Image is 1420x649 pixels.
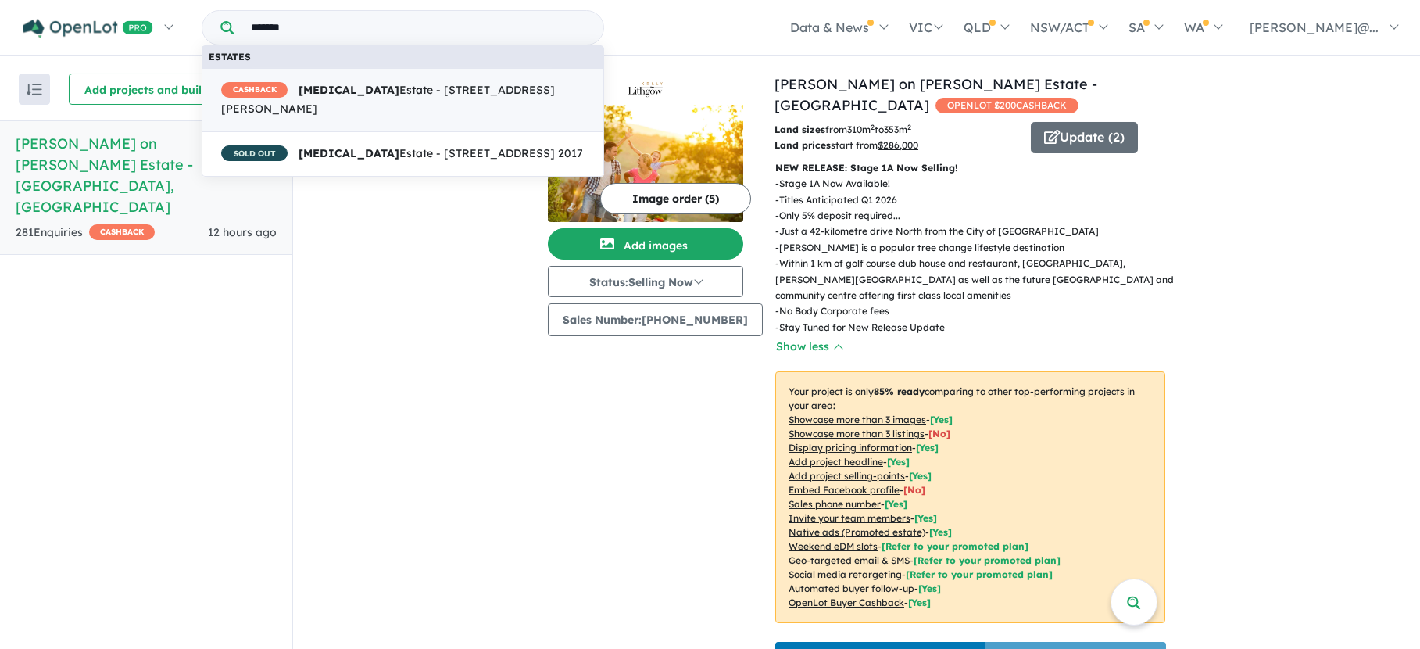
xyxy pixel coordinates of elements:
u: Automated buyer follow-up [789,583,914,594]
button: Sales Number:[PHONE_NUMBER] [548,303,763,336]
span: [ Yes ] [916,442,939,454]
u: OpenLot Buyer Cashback [789,597,904,608]
span: Estate - [STREET_ADDRESS][PERSON_NAME] [221,81,585,119]
span: [ No ] [903,484,925,496]
u: Native ads (Promoted estate) [789,526,925,538]
b: 85 % ready [874,385,925,397]
u: Sales phone number [789,498,881,510]
p: - Titles Anticipated Q1 2026 [775,192,1178,208]
u: Embed Facebook profile [789,484,900,496]
img: Openlot PRO Logo White [23,19,153,38]
img: Kelly on Lithgow Estate - Beveridge Logo [554,80,737,99]
p: - No Body Corporate fees [775,303,1178,319]
a: CASHBACK [MEDICAL_DATA]Estate - [STREET_ADDRESS][PERSON_NAME] [202,68,604,132]
u: $ 286,000 [878,139,918,151]
p: - Stage 1A Now Available! [775,176,1178,192]
strong: [MEDICAL_DATA] [299,146,399,160]
span: SOLD OUT [221,145,288,161]
h5: [PERSON_NAME] on [PERSON_NAME] Estate - [GEOGRAPHIC_DATA] , [GEOGRAPHIC_DATA] [16,133,277,217]
p: start from [774,138,1019,153]
span: [Refer to your promoted plan] [906,568,1053,580]
a: SOLD OUT [MEDICAL_DATA]Estate - [STREET_ADDRESS] 2017 [202,131,604,177]
span: [ Yes ] [930,414,953,425]
button: Show less [775,338,842,356]
span: [PERSON_NAME]@... [1250,20,1379,35]
span: [Refer to your promoted plan] [914,554,1061,566]
p: NEW RELEASE: Stage 1A Now Selling! [775,160,1165,176]
u: Social media retargeting [789,568,902,580]
img: Kelly on Lithgow Estate - Beveridge [548,105,743,222]
b: Land sizes [774,124,825,135]
b: Land prices [774,139,831,151]
u: 310 m [847,124,875,135]
span: [ Yes ] [914,512,937,524]
span: to [875,124,911,135]
p: - Just a 42-kilometre drive North from the City of [GEOGRAPHIC_DATA] [775,224,1178,239]
strong: [MEDICAL_DATA] [299,83,399,97]
p: - Only 5% deposit required... [775,208,1178,224]
span: [Yes] [929,526,952,538]
u: Showcase more than 3 listings [789,428,925,439]
a: [PERSON_NAME] on [PERSON_NAME] Estate - [GEOGRAPHIC_DATA] [774,75,1097,114]
span: [Yes] [908,597,931,608]
img: sort.svg [27,84,42,95]
sup: 2 [907,123,911,131]
u: 353 m [884,124,911,135]
span: [Yes] [918,583,941,594]
p: from [774,122,1019,138]
p: - [PERSON_NAME] is a popular tree change lifestyle destination [775,240,1178,256]
button: Add projects and builders [69,74,241,105]
button: Add images [548,228,743,260]
button: Status:Selling Now [548,266,743,297]
span: [ No ] [928,428,950,439]
span: [ Yes ] [885,498,907,510]
u: Geo-targeted email & SMS [789,554,910,566]
p: - Within 1 km of golf course club house and restaurant, [GEOGRAPHIC_DATA], [PERSON_NAME][GEOGRAPH... [775,256,1178,303]
u: Invite your team members [789,512,910,524]
span: CASHBACK [221,82,288,98]
sup: 2 [871,123,875,131]
div: 281 Enquir ies [16,224,155,242]
span: Estate - [STREET_ADDRESS] 2017 [221,145,583,163]
input: Try estate name, suburb, builder or developer [237,11,600,45]
span: [ Yes ] [909,470,932,482]
p: Your project is only comparing to other top-performing projects in your area: - - - - - - - - - -... [775,371,1165,623]
u: Add project headline [789,456,883,468]
u: Add project selling-points [789,470,905,482]
u: Weekend eDM slots [789,540,878,552]
button: Image order (5) [600,183,751,214]
span: [Refer to your promoted plan] [882,540,1028,552]
u: Showcase more than 3 images [789,414,926,425]
span: OPENLOT $ 200 CASHBACK [935,98,1078,113]
span: CASHBACK [89,224,155,240]
p: - Stay Tuned for New Release Update [775,320,1178,335]
button: Update (2) [1031,122,1138,153]
span: 12 hours ago [208,225,277,239]
span: [ Yes ] [887,456,910,468]
u: Display pricing information [789,442,912,454]
b: Estates [209,51,251,63]
a: Kelly on Lithgow Estate - Beveridge LogoKelly on Lithgow Estate - Beveridge [548,74,743,222]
